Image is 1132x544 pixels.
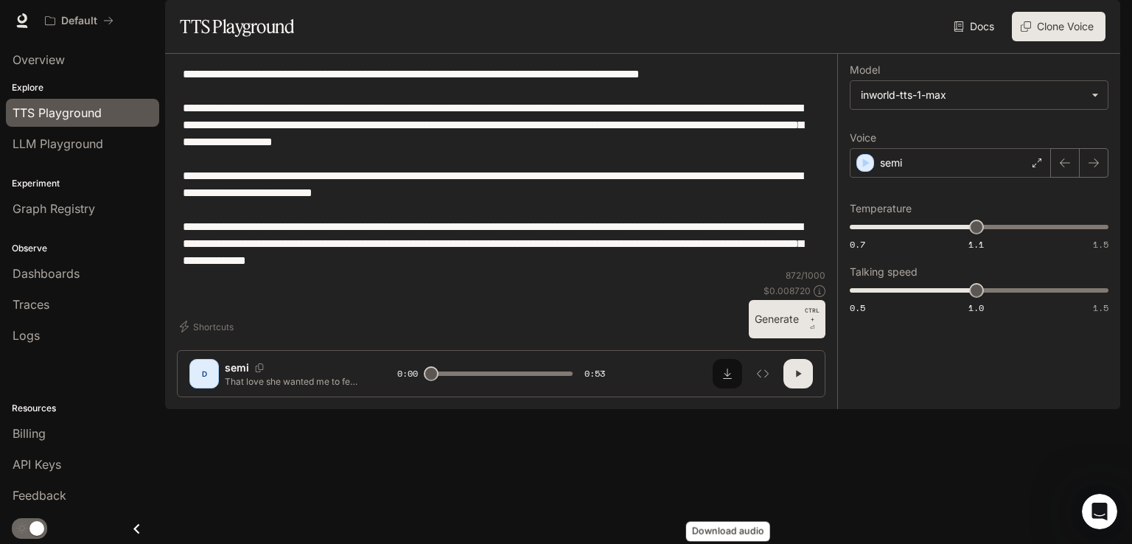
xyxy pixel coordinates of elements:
[861,88,1084,102] div: inworld-tts-1-max
[61,15,97,27] p: Default
[397,366,418,381] span: 0:00
[225,360,249,375] p: semi
[249,363,270,372] button: Copy Voice ID
[1012,12,1105,41] button: Clone Voice
[850,81,1108,109] div: inworld-tts-1-max
[850,133,876,143] p: Voice
[1093,301,1108,314] span: 1.5
[584,366,605,381] span: 0:53
[180,12,294,41] h1: TTS Playground
[1082,494,1117,529] iframe: Intercom live chat
[850,301,865,314] span: 0.5
[192,362,216,386] div: D
[850,65,880,75] p: Model
[968,301,984,314] span: 1.0
[805,306,820,332] p: ⏎
[850,238,865,251] span: 0.7
[225,375,362,388] p: That love she wanted me to feel now was never real. It was a mask, just like everything else abou...
[713,359,742,388] button: Download audio
[850,203,912,214] p: Temperature
[38,6,120,35] button: All workspaces
[951,12,1000,41] a: Docs
[880,156,902,170] p: semi
[805,306,820,324] p: CTRL +
[968,238,984,251] span: 1.1
[686,522,770,542] div: Download audio
[850,267,918,277] p: Talking speed
[748,359,778,388] button: Inspect
[177,315,240,338] button: Shortcuts
[1093,238,1108,251] span: 1.5
[749,300,825,338] button: GenerateCTRL +⏎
